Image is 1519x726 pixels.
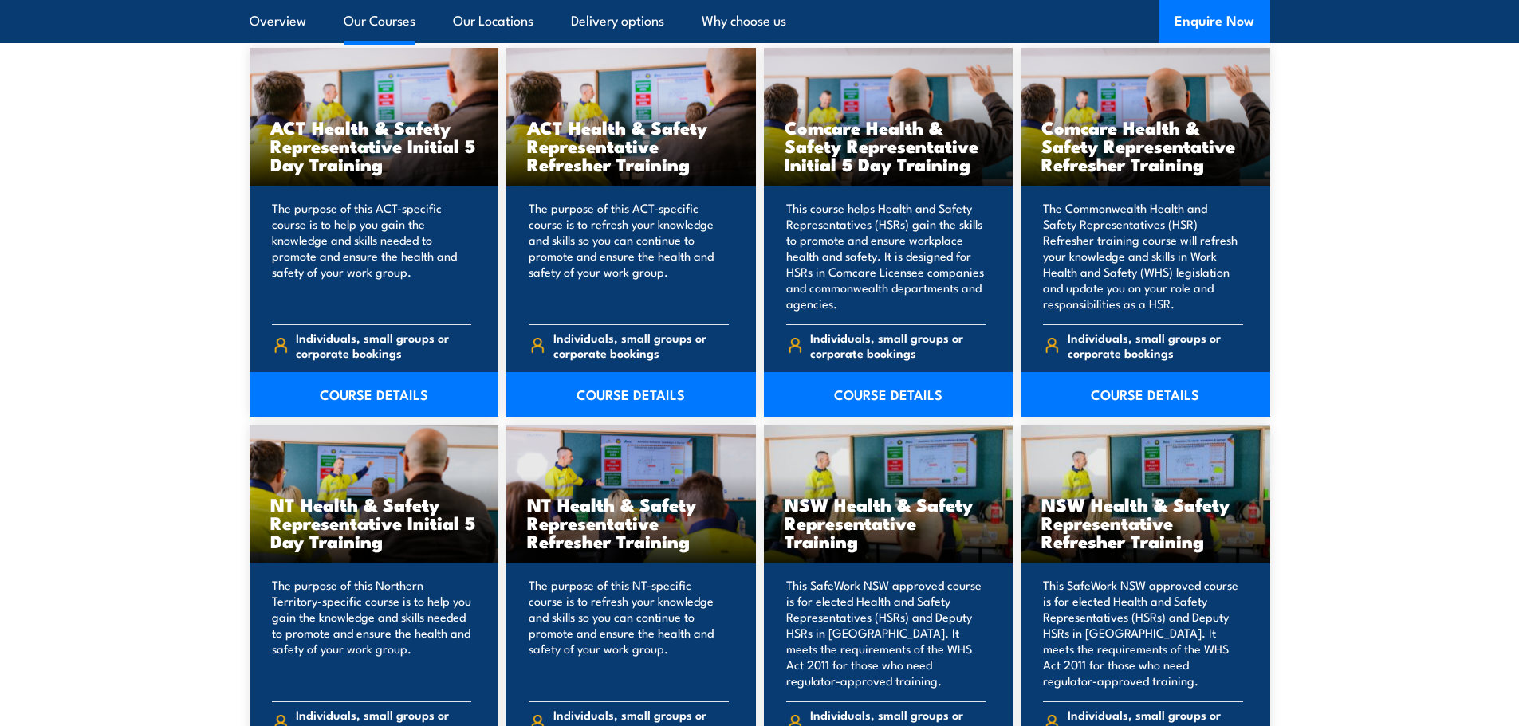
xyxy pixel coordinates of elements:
h3: NT Health & Safety Representative Refresher Training [527,495,735,550]
h3: ACT Health & Safety Representative Initial 5 Day Training [270,118,478,173]
p: The purpose of this Northern Territory-specific course is to help you gain the knowledge and skil... [272,577,472,689]
a: COURSE DETAILS [250,372,499,417]
p: The purpose of this ACT-specific course is to help you gain the knowledge and skills needed to pr... [272,200,472,312]
p: The purpose of this NT-specific course is to refresh your knowledge and skills so you can continu... [529,577,729,689]
span: Individuals, small groups or corporate bookings [1068,330,1243,360]
h3: NSW Health & Safety Representative Training [785,495,993,550]
p: The purpose of this ACT-specific course is to refresh your knowledge and skills so you can contin... [529,200,729,312]
p: This course helps Health and Safety Representatives (HSRs) gain the skills to promote and ensure ... [786,200,986,312]
h3: NSW Health & Safety Representative Refresher Training [1041,495,1249,550]
a: COURSE DETAILS [764,372,1013,417]
p: This SafeWork NSW approved course is for elected Health and Safety Representatives (HSRs) and Dep... [786,577,986,689]
h3: ACT Health & Safety Representative Refresher Training [527,118,735,173]
span: Individuals, small groups or corporate bookings [810,330,986,360]
h3: Comcare Health & Safety Representative Refresher Training [1041,118,1249,173]
a: COURSE DETAILS [506,372,756,417]
p: This SafeWork NSW approved course is for elected Health and Safety Representatives (HSRs) and Dep... [1043,577,1243,689]
h3: Comcare Health & Safety Representative Initial 5 Day Training [785,118,993,173]
h3: NT Health & Safety Representative Initial 5 Day Training [270,495,478,550]
a: COURSE DETAILS [1021,372,1270,417]
span: Individuals, small groups or corporate bookings [553,330,729,360]
span: Individuals, small groups or corporate bookings [296,330,471,360]
p: The Commonwealth Health and Safety Representatives (HSR) Refresher training course will refresh y... [1043,200,1243,312]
